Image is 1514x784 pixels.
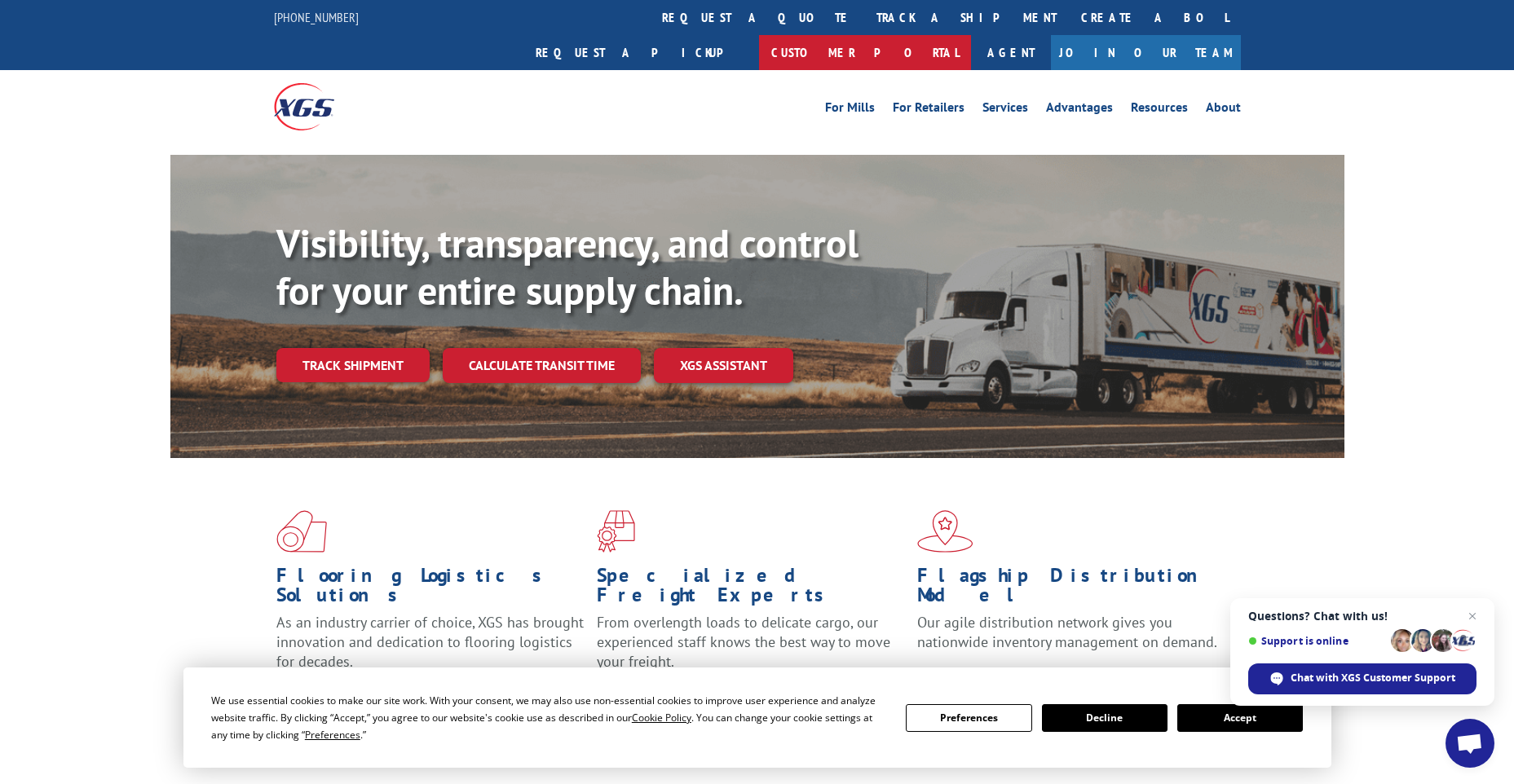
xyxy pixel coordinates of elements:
div: Open chat [1446,719,1494,768]
span: Close chat [1463,606,1482,626]
a: Services [982,101,1028,119]
a: For Retailers [893,101,964,119]
span: Our agile distribution network gives you nationwide inventory management on demand. [917,613,1217,651]
button: Decline [1042,704,1168,732]
a: XGS ASSISTANT [654,348,793,383]
div: Cookie Consent Prompt [183,667,1331,768]
a: Join Our Team [1051,35,1241,70]
a: Calculate transit time [443,348,641,383]
img: xgs-icon-flagship-distribution-model-red [917,510,973,553]
a: Resources [1131,101,1188,119]
span: Preferences [305,728,360,742]
span: Questions? Chat with us! [1248,610,1476,623]
h1: Flooring Logistics Solutions [276,566,585,613]
img: xgs-icon-focused-on-flooring-red [597,510,635,553]
a: Track shipment [276,348,430,382]
a: Agent [971,35,1051,70]
button: Preferences [906,704,1031,732]
b: Visibility, transparency, and control for your entire supply chain. [276,218,859,315]
p: From overlength loads to delicate cargo, our experienced staff knows the best way to move your fr... [597,613,905,685]
span: As an industry carrier of choice, XGS has brought innovation and dedication to flooring logistics... [276,613,584,671]
a: Advantages [1046,101,1113,119]
span: Support is online [1248,635,1385,647]
span: Cookie Policy [632,711,691,725]
button: Accept [1177,704,1303,732]
h1: Flagship Distribution Model [917,566,1225,613]
div: We use essential cookies to make our site work. With your consent, we may also use non-essential ... [211,692,886,743]
h1: Specialized Freight Experts [597,566,905,613]
div: Chat with XGS Customer Support [1248,663,1476,694]
span: Chat with XGS Customer Support [1291,671,1455,685]
a: For Mills [825,101,875,119]
a: Customer Portal [759,35,971,70]
img: xgs-icon-total-supply-chain-intelligence-red [276,510,327,553]
a: About [1206,101,1241,119]
a: Request a pickup [523,35,759,70]
a: [PHONE_NUMBER] [274,9,359,25]
a: Learn More > [917,667,1120,685]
